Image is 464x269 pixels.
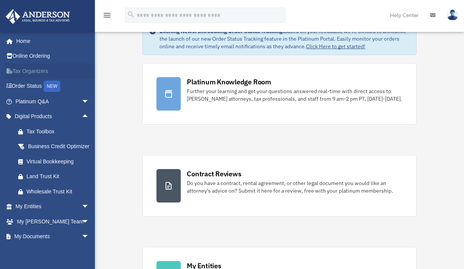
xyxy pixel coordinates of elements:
[27,187,91,196] div: Wholesale Trust Kit
[142,155,417,217] a: Contract Reviews Do you have a contract, rental agreement, or other legal document you would like...
[5,63,101,79] a: Tax Organizers
[5,199,101,214] a: My Entitiesarrow_drop_down
[187,77,271,87] div: Platinum Knowledge Room
[187,179,402,195] div: Do you have a contract, rental agreement, or other legal document you would like an attorney's ad...
[5,49,101,64] a: Online Ordering
[103,13,112,20] a: menu
[187,169,241,179] div: Contract Reviews
[27,127,91,136] div: Tax Toolbox
[82,214,97,229] span: arrow_drop_down
[5,214,101,229] a: My [PERSON_NAME] Teamarrow_drop_down
[103,11,112,20] i: menu
[82,94,97,109] span: arrow_drop_down
[27,142,91,151] div: Business Credit Optimizer
[5,79,101,94] a: Order StatusNEW
[11,184,101,199] a: Wholesale Trust Kit
[11,154,101,169] a: Virtual Bookkeeping
[11,124,101,139] a: Tax Toolbox
[27,172,91,181] div: Land Trust Kit
[306,43,365,50] a: Click Here to get started!
[11,139,101,154] a: Business Credit Optimizer
[159,27,410,50] div: Based on your feedback, we're thrilled to announce the launch of our new Order Status Tracking fe...
[82,199,97,215] span: arrow_drop_down
[187,87,402,103] div: Further your learning and get your questions answered real-time with direct access to [PERSON_NAM...
[82,109,97,125] span: arrow_drop_up
[5,109,101,124] a: Digital Productsarrow_drop_up
[3,9,72,24] img: Anderson Advisors Platinum Portal
[447,9,458,21] img: User Pic
[44,81,60,92] div: NEW
[5,229,101,244] a: My Documentsarrow_drop_down
[5,33,97,49] a: Home
[82,229,97,245] span: arrow_drop_down
[142,63,417,125] a: Platinum Knowledge Room Further your learning and get your questions answered real-time with dire...
[5,94,101,109] a: Platinum Q&Aarrow_drop_down
[127,10,135,19] i: search
[27,157,91,166] div: Virtual Bookkeeping
[11,169,101,184] a: Land Trust Kit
